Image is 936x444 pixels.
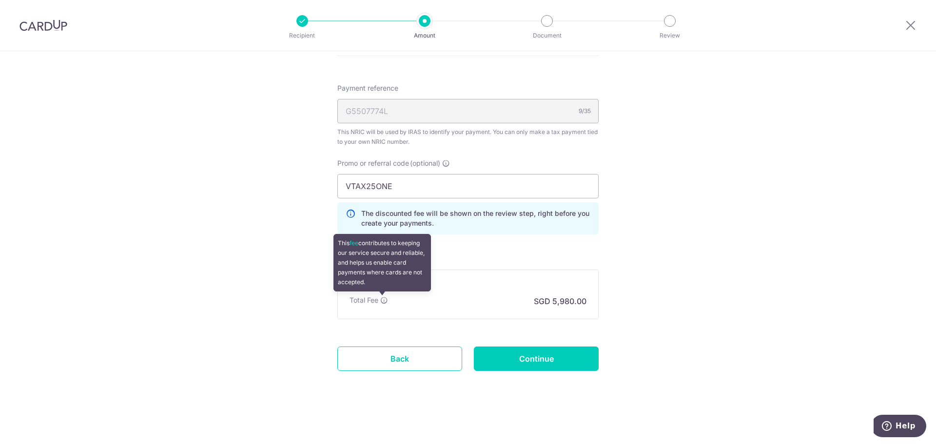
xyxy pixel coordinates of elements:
p: Recipient [266,31,338,40]
p: SGD 5,980.00 [534,295,586,307]
iframe: Opens a widget where you can find more information [874,415,926,439]
span: (optional) [410,158,440,168]
span: Promo or referral code [337,158,409,168]
a: fee [350,239,358,247]
input: Continue [474,347,599,371]
p: Amount [389,31,461,40]
div: This contributes to keeping our service secure and reliable, and helps us enable card payments wh... [333,234,431,291]
p: Document [511,31,583,40]
h5: Fee summary [350,278,586,288]
a: Back [337,347,462,371]
div: This NRIC will be used by IRAS to identify your payment. You can only make a tax payment tied to ... [337,127,599,147]
p: The discounted fee will be shown on the review step, right before you create your payments. [361,209,590,228]
p: Total Fee [350,295,378,305]
img: CardUp [19,19,67,31]
p: Review [634,31,706,40]
div: 9/35 [579,106,591,116]
span: Payment reference [337,83,398,93]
